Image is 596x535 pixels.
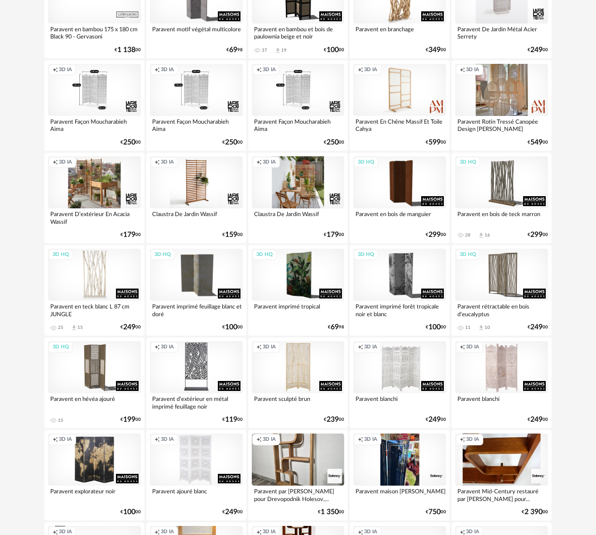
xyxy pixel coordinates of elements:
div: Paravent Façon Moucharabieh Aima [252,116,345,134]
div: 3D HQ [48,342,73,353]
div: Paravent en bambou 175 x 180 cm Black 90 - Gervasoni [48,24,141,42]
div: 37 [262,48,267,53]
div: € 00 [120,509,141,515]
span: 2 390 [524,509,543,515]
a: Creation icon 3D IA Paravent Mid-Century restauré par [PERSON_NAME] pour... €2 39000 [452,430,552,521]
span: Creation icon [460,436,465,443]
div: Paravent D’extérieur En Acacia Wassif [48,208,141,227]
div: € 00 [222,232,243,238]
span: 3D IA [364,67,377,73]
div: Paravent sculpté brun [252,393,345,411]
div: 3D HQ [48,249,73,260]
a: Creation icon 3D IA Paravent d'extérieur en métal imprimé feuillage noir €11900 [146,337,246,428]
div: € 00 [528,417,548,423]
div: Paravent Mid-Century restauré par [PERSON_NAME] pour... [455,486,548,504]
span: 179 [123,232,135,238]
div: 19 [281,48,287,53]
span: 299 [530,232,543,238]
span: Download icon [478,232,485,239]
span: 3D IA [263,159,276,166]
div: 3D HQ [456,249,480,260]
span: Creation icon [154,67,160,73]
div: € 00 [120,140,141,145]
div: Paravent rétractable en bois d'eucalyptus [455,301,548,319]
div: Paravent explorateur noir [48,486,141,504]
span: Download icon [478,324,485,331]
span: Creation icon [358,344,363,351]
div: € 00 [120,232,141,238]
span: 3D IA [161,436,174,443]
div: 3D HQ [456,157,480,168]
span: Creation icon [256,344,262,351]
span: 69 [229,47,237,53]
div: € 00 [426,47,446,53]
div: € 00 [115,47,141,53]
span: Creation icon [53,67,58,73]
span: 3D IA [59,159,72,166]
span: 119 [225,417,237,423]
a: 3D HQ Paravent imprimé tropical €6998 [248,245,348,336]
a: Creation icon 3D IA Paravent blanchi €24900 [350,337,450,428]
a: Creation icon 3D IA Paravent ajouré blanc €24900 [146,430,246,521]
div: Paravent Rotin Tressé Canopée Design [PERSON_NAME] [455,116,548,134]
span: Creation icon [358,67,363,73]
div: 15 [77,325,83,330]
span: 750 [428,509,441,515]
a: Creation icon 3D IA Paravent explorateur noir €10000 [44,430,144,521]
div: Paravent imprimé tropical [252,301,345,319]
div: 3D HQ [354,157,378,168]
a: Creation icon 3D IA Claustra De Jardin Wassif €17900 [248,153,348,243]
span: 250 [123,140,135,145]
div: € 00 [426,232,446,238]
div: € 00 [222,509,243,515]
div: € 00 [522,509,548,515]
a: 3D HQ Paravent en teck blanc L 87 cm JUNGLE 25 Download icon 15 €24900 [44,245,144,336]
div: Paravent par [PERSON_NAME] pour Drevopodnik Holesov,... [252,486,345,504]
span: 3D IA [263,344,276,351]
span: 3D IA [161,67,174,73]
div: Claustra De Jardin Wassif [252,208,345,227]
div: 10 [485,325,490,330]
span: 3D IA [466,344,479,351]
div: € 98 [226,47,243,53]
span: 100 [123,509,135,515]
span: 249 [428,417,441,423]
a: Creation icon 3D IA Paravent par [PERSON_NAME] pour Drevopodnik Holesov,... €1 35000 [248,430,348,521]
span: 179 [327,232,339,238]
div: Paravent En Chêne Massif Et Toile Cahya [353,116,446,134]
span: 599 [428,140,441,145]
span: 249 [530,324,543,330]
div: 16 [485,232,490,238]
div: € 00 [528,140,548,145]
a: 3D HQ Paravent en hévéa ajouré 15 €19900 [44,337,144,428]
span: 100 [225,324,237,330]
span: 239 [327,417,339,423]
a: 3D HQ Paravent en bois de manguier €29900 [350,153,450,243]
span: 3D IA [161,159,174,166]
a: Creation icon 3D IA Paravent sculpté brun €23900 [248,337,348,428]
div: Paravent blanchi [455,393,548,411]
span: 3D IA [161,344,174,351]
span: 3D IA [263,436,276,443]
div: Paravent en bambou et bois de paulownia beige et noir [252,24,345,42]
div: 3D HQ [354,249,378,260]
span: 3D IA [59,436,72,443]
span: 549 [530,140,543,145]
div: Paravent en bois de manguier [353,208,446,227]
span: 3D IA [364,436,377,443]
div: 11 [465,325,471,330]
div: € 00 [120,417,141,423]
span: 199 [123,417,135,423]
div: € 00 [528,232,548,238]
a: Creation icon 3D IA Paravent En Chêne Massif Et Toile Cahya €59900 [350,60,450,151]
span: 249 [225,509,237,515]
div: € 00 [222,417,243,423]
a: Creation icon 3D IA Paravent Rotin Tressé Canopée Design [PERSON_NAME] €54900 [452,60,552,151]
span: 3D IA [59,67,72,73]
span: 1 138 [117,47,135,53]
span: 249 [530,417,543,423]
div: € 00 [324,140,344,145]
span: 69 [331,324,339,330]
span: 100 [428,324,441,330]
div: Paravent imprimé feuillage blanc et doré [150,301,243,319]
